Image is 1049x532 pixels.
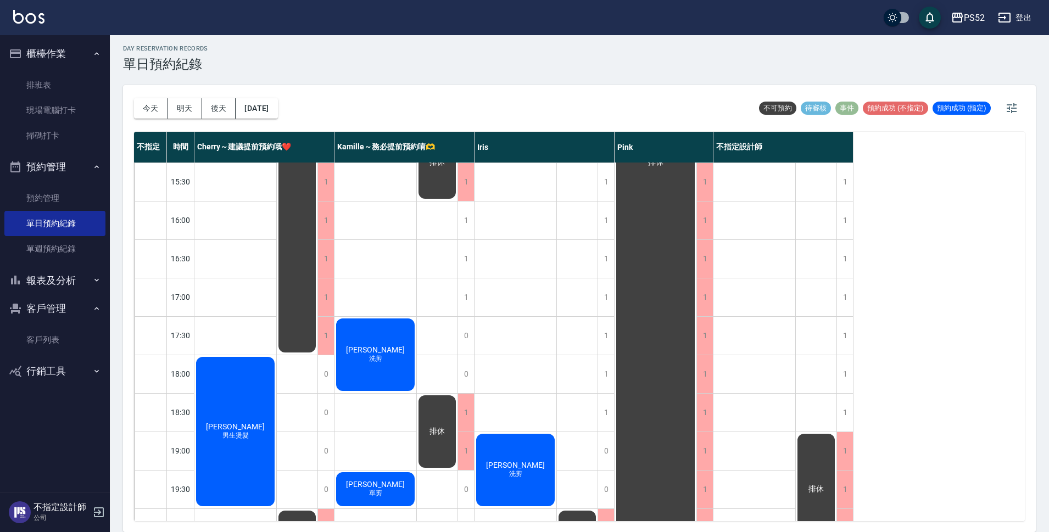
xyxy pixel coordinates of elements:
span: 排休 [427,427,447,436]
div: 17:00 [167,278,194,316]
div: 1 [696,201,713,239]
span: 排休 [427,158,447,167]
span: 洗剪 [367,354,384,363]
div: 18:00 [167,355,194,393]
div: 0 [317,394,334,432]
span: [PERSON_NAME] [344,480,407,489]
span: 預約成功 (指定) [933,103,991,113]
div: Kamille～務必提前預約唷🫶 [334,132,475,163]
div: 1 [696,355,713,393]
img: Person [9,501,31,523]
span: 待審核 [801,103,831,113]
span: 預約成功 (不指定) [863,103,928,113]
div: 不指定設計師 [713,132,853,163]
div: 0 [598,471,614,508]
div: Pink [615,132,713,163]
div: Cherry～建議提前預約哦❤️ [194,132,334,163]
span: 排休 [806,484,826,494]
span: [PERSON_NAME] [204,422,267,431]
button: 後天 [202,98,236,119]
div: 16:00 [167,201,194,239]
div: 1 [696,317,713,355]
div: 16:30 [167,239,194,278]
span: 排休 [646,158,666,167]
div: 1 [836,240,853,278]
a: 現場電腦打卡 [4,98,105,123]
div: 1 [317,163,334,201]
div: 1 [696,394,713,432]
span: [PERSON_NAME] [344,345,407,354]
div: 1 [696,471,713,508]
div: 1 [317,278,334,316]
div: 1 [457,201,474,239]
div: 1 [836,201,853,239]
div: 1 [598,163,614,201]
div: 1 [836,163,853,201]
h3: 單日預約紀錄 [123,57,208,72]
div: PS52 [964,11,985,25]
div: 1 [317,240,334,278]
div: 1 [836,471,853,508]
div: 1 [696,163,713,201]
div: 1 [598,240,614,278]
p: 公司 [34,513,90,523]
a: 單日預約紀錄 [4,211,105,236]
div: 18:30 [167,393,194,432]
div: 1 [598,201,614,239]
div: 時間 [167,132,194,163]
div: 0 [317,432,334,470]
div: 1 [598,278,614,316]
span: [PERSON_NAME] [484,461,547,469]
span: 事件 [835,103,858,113]
div: 19:30 [167,470,194,508]
button: 報表及分析 [4,266,105,295]
button: 預約管理 [4,153,105,181]
div: 1 [836,317,853,355]
span: 不可預約 [759,103,796,113]
div: 不指定 [134,132,167,163]
div: 1 [457,394,474,432]
button: 今天 [134,98,168,119]
button: 行銷工具 [4,357,105,385]
h5: 不指定設計師 [34,502,90,513]
div: 1 [696,278,713,316]
button: 櫃檯作業 [4,40,105,68]
a: 客戶列表 [4,327,105,352]
button: 明天 [168,98,202,119]
button: save [919,7,941,29]
div: 1 [457,432,474,470]
img: Logo [13,10,44,24]
div: 1 [836,278,853,316]
span: 男生燙髮 [220,431,251,440]
div: 1 [457,278,474,316]
button: 登出 [994,8,1036,28]
div: 1 [598,394,614,432]
button: PS52 [946,7,989,29]
div: 1 [598,355,614,393]
div: 1 [836,355,853,393]
button: 客戶管理 [4,294,105,323]
div: 1 [836,432,853,470]
div: 1 [836,394,853,432]
div: 1 [457,163,474,201]
button: [DATE] [236,98,277,119]
div: 1 [598,317,614,355]
div: 0 [598,432,614,470]
div: 1 [317,317,334,355]
div: 0 [457,471,474,508]
div: 1 [696,432,713,470]
div: 15:30 [167,163,194,201]
a: 排班表 [4,72,105,98]
a: 單週預約紀錄 [4,236,105,261]
div: 0 [457,317,474,355]
h2: day Reservation records [123,45,208,52]
div: 1 [317,201,334,239]
div: 0 [317,355,334,393]
div: 0 [457,355,474,393]
div: 1 [696,240,713,278]
div: 17:30 [167,316,194,355]
a: 掃碼打卡 [4,123,105,148]
div: Iris [475,132,615,163]
span: 單剪 [367,489,384,498]
div: 1 [457,240,474,278]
